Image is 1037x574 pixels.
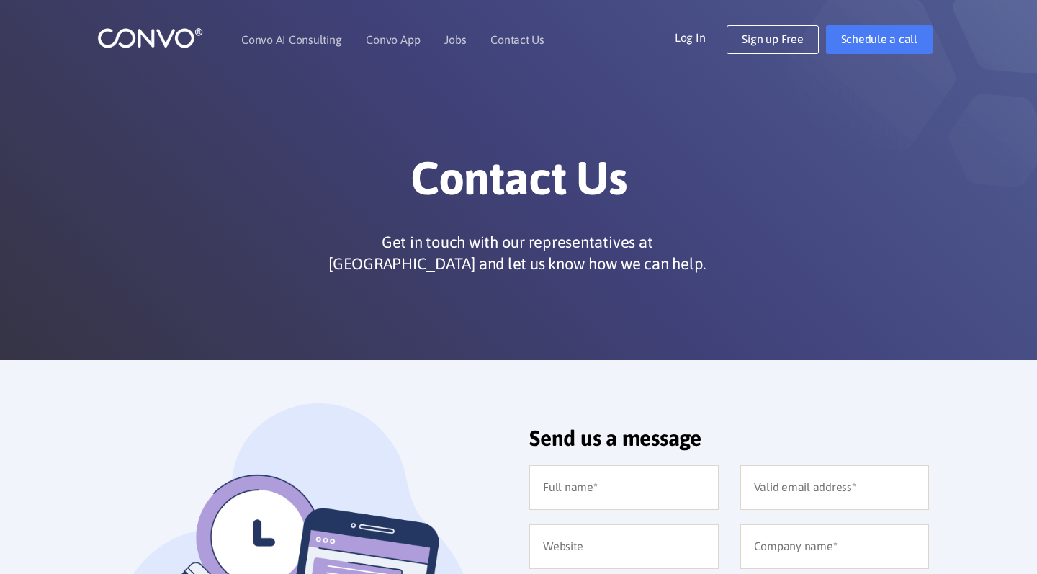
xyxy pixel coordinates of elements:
input: Company name* [740,524,930,569]
p: Get in touch with our representatives at [GEOGRAPHIC_DATA] and let us know how we can help. [323,231,711,274]
input: Website [529,524,719,569]
a: Schedule a call [826,25,933,54]
input: Full name* [529,465,719,510]
h2: Send us a message [529,425,929,462]
input: Valid email address* [740,465,930,510]
a: Log In [675,25,727,48]
a: Convo AI Consulting [241,34,341,45]
a: Convo App [366,34,420,45]
h1: Contact Us [119,151,918,217]
a: Sign up Free [727,25,818,54]
a: Contact Us [490,34,544,45]
img: logo_1.png [97,27,203,49]
a: Jobs [444,34,466,45]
